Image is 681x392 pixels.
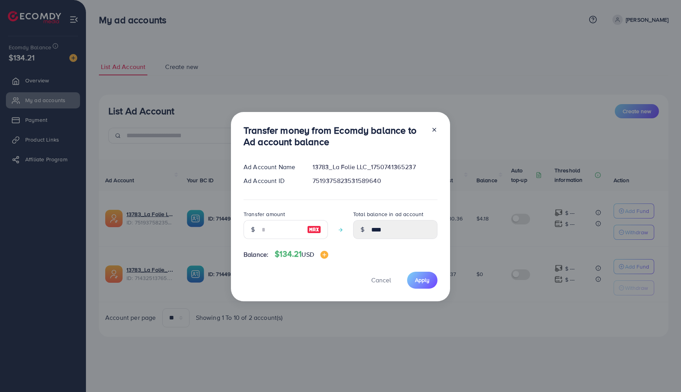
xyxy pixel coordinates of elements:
[648,357,675,386] iframe: Chat
[244,250,268,259] span: Balance:
[306,162,444,172] div: 13783_La Folie LLC_1750741365237
[275,249,328,259] h4: $134.21
[353,210,423,218] label: Total balance in ad account
[415,276,430,284] span: Apply
[320,251,328,259] img: image
[237,162,306,172] div: Ad Account Name
[237,176,306,185] div: Ad Account ID
[306,176,444,185] div: 7519375823531589640
[371,276,391,284] span: Cancel
[361,272,401,289] button: Cancel
[307,225,321,234] img: image
[407,272,437,289] button: Apply
[244,210,285,218] label: Transfer amount
[244,125,425,147] h3: Transfer money from Ecomdy balance to Ad account balance
[301,250,314,259] span: USD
